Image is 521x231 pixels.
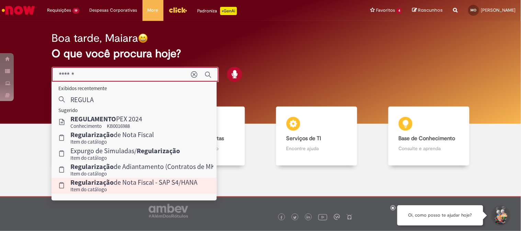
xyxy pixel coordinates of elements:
h2: O que você procura hoje? [52,48,469,60]
a: Rascunhos [412,7,443,14]
span: MO [471,8,477,12]
img: logo_footer_ambev_rotulo_gray.png [149,204,188,218]
span: 19 [72,8,79,14]
span: 4 [396,8,402,14]
img: logo_footer_youtube.png [318,212,327,221]
img: logo_footer_facebook.png [280,216,283,219]
img: happy-face.png [138,33,148,43]
a: Serviços de TI Encontre ajuda [261,107,373,166]
img: logo_footer_naosei.png [347,214,353,220]
span: Rascunhos [418,7,443,13]
img: logo_footer_linkedin.png [307,216,310,220]
img: click_logo_yellow_360x200.png [169,5,187,15]
div: Oi, como posso te ajudar hoje? [397,205,483,226]
span: More [148,7,158,14]
img: logo_footer_workplace.png [334,214,340,220]
span: Requisições [47,7,71,14]
a: Tirar dúvidas Tirar dúvidas com Lupi Assist e Gen Ai [36,107,148,166]
span: [PERSON_NAME] [481,7,516,13]
span: Favoritos [376,7,395,14]
p: Encontre ajuda [286,145,347,152]
a: Base de Conhecimento Consulte e aprenda [373,107,485,166]
div: Padroniza [197,7,237,15]
img: ServiceNow [1,3,36,17]
p: +GenAi [220,7,237,15]
button: Iniciar Conversa de Suporte [490,205,511,226]
span: Despesas Corporativas [90,7,137,14]
b: Base de Conhecimento [399,135,455,142]
h2: Boa tarde, Maiara [52,32,138,44]
b: Serviços de TI [286,135,321,142]
img: logo_footer_twitter.png [293,216,297,219]
p: Consulte e aprenda [399,145,459,152]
